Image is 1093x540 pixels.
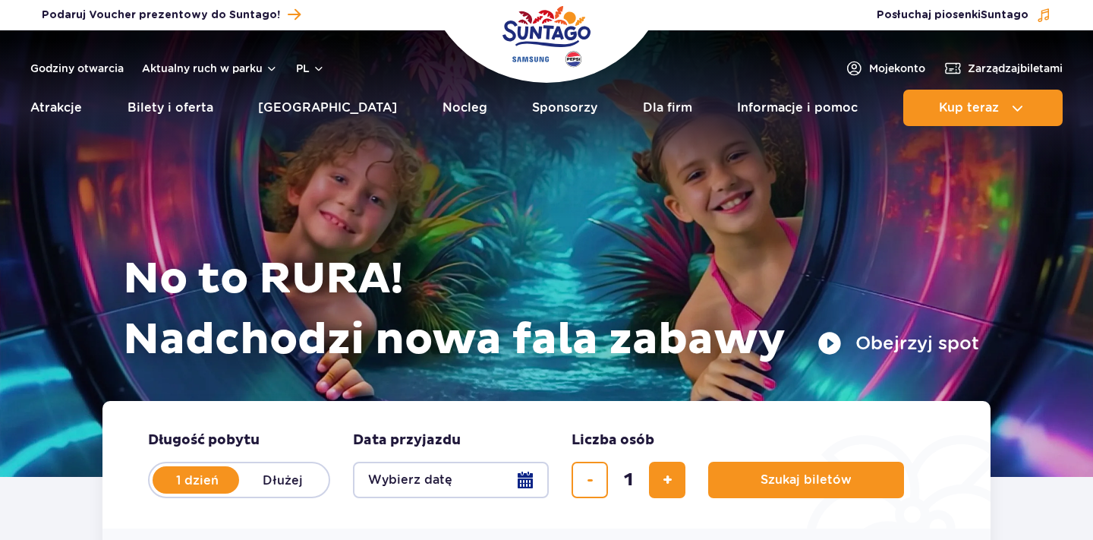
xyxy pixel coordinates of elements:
a: Podaruj Voucher prezentowy do Suntago! [42,5,301,25]
a: Godziny otwarcia [30,61,124,76]
button: Obejrzyj spot [817,331,979,355]
span: Kup teraz [939,101,999,115]
input: liczba biletów [610,462,647,498]
label: Dłużej [239,464,326,496]
span: Posłuchaj piosenki [877,8,1028,23]
span: Liczba osób [572,431,654,450]
span: Długość pobytu [148,431,260,450]
button: pl [296,61,325,76]
form: Planowanie wizyty w Park of Poland [102,401,991,529]
a: Dla firm [643,90,692,126]
button: Szukaj biletów [708,462,904,498]
span: Szukaj biletów [761,473,852,487]
a: Atrakcje [30,90,82,126]
button: Aktualny ruch w parku [142,62,278,74]
button: dodaj bilet [649,462,685,498]
button: usuń bilet [572,462,608,498]
a: [GEOGRAPHIC_DATA] [258,90,397,126]
a: Bilety i oferta [128,90,213,126]
a: Mojekonto [845,59,925,77]
span: Moje konto [869,61,925,76]
button: Wybierz datę [353,462,549,498]
span: Zarządzaj biletami [968,61,1063,76]
button: Posłuchaj piosenkiSuntago [877,8,1051,23]
span: Podaruj Voucher prezentowy do Suntago! [42,8,280,23]
a: Informacje i pomoc [737,90,858,126]
label: 1 dzień [154,464,241,496]
button: Kup teraz [903,90,1063,126]
a: Nocleg [443,90,487,126]
a: Zarządzajbiletami [943,59,1063,77]
span: Suntago [981,10,1028,21]
h1: No to RURA! Nadchodzi nowa fala zabawy [123,249,979,371]
a: Sponsorzy [532,90,597,126]
span: Data przyjazdu [353,431,461,450]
